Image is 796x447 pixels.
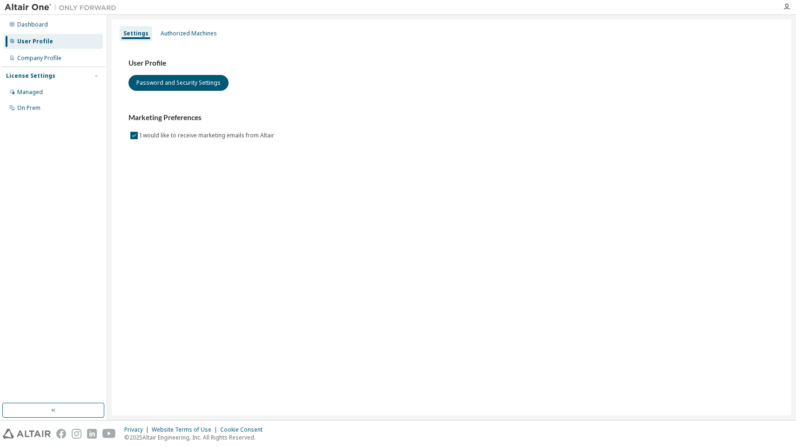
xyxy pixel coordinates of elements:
div: Company Profile [17,54,61,62]
img: Altair One [5,3,121,12]
p: © 2025 Altair Engineering, Inc. All Rights Reserved. [124,433,268,441]
h3: User Profile [128,59,775,68]
div: Cookie Consent [220,426,268,433]
div: Privacy [124,426,152,433]
div: On Prem [17,104,40,112]
img: youtube.svg [102,429,116,439]
div: Authorized Machines [161,30,217,37]
div: User Profile [17,38,53,45]
img: linkedin.svg [87,429,97,439]
div: Website Terms of Use [152,426,220,433]
h3: Marketing Preferences [128,113,775,122]
div: Managed [17,88,43,96]
img: instagram.svg [72,429,81,439]
label: I would like to receive marketing emails from Altair [140,130,276,141]
button: Password and Security Settings [128,75,229,91]
img: facebook.svg [56,429,66,439]
img: altair_logo.svg [3,429,51,439]
div: Dashboard [17,21,48,28]
div: License Settings [6,72,55,80]
div: Settings [123,30,148,37]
